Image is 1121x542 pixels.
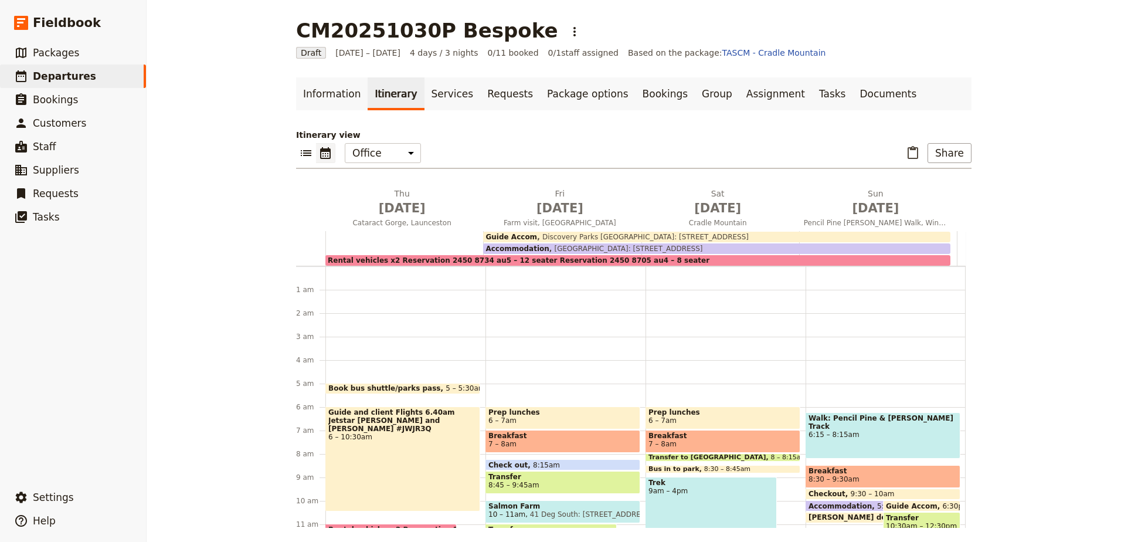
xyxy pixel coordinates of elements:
span: [DATE] [488,199,631,217]
button: Thu [DATE]Cataract Gorge, Launceston [325,188,483,231]
span: 8:30 – 9:30am [809,475,860,483]
span: Check out [488,461,533,469]
a: Group [695,77,739,110]
span: Accommodation [485,245,549,253]
span: Rental vehicles x2 Reservation 2450 8734 au5 – 12 seater Reservation 2450 8705 au4 – 8 seater [328,256,709,265]
span: 5:45pm – 10am [877,502,932,510]
div: Transfer to [GEOGRAPHIC_DATA]8 – 8:15am [646,453,800,462]
span: Departures [33,70,96,82]
span: 8:15am [533,461,560,469]
span: [PERSON_NAME] departs [809,513,912,521]
span: Breakfast [809,467,957,475]
span: Salmon Farm [488,502,637,510]
div: Guide and client Flights 6.40am Jetstar [PERSON_NAME] and [PERSON_NAME] #JWJR3Q6 – 10:30am [325,406,480,511]
span: Cradle Mountain [641,218,794,228]
div: Guide AccomDiscovery Parks [GEOGRAPHIC_DATA]: [STREET_ADDRESS] [483,232,950,242]
span: 6 – 7am [648,416,677,425]
div: Prep lunches6 – 7am [646,406,800,429]
div: 8 am [296,449,325,459]
span: Farm visit, [GEOGRAPHIC_DATA] [483,218,636,228]
a: Requests [480,77,540,110]
span: Bookings [33,94,78,106]
h2: Sat [646,188,790,217]
span: Packages [33,47,79,59]
a: Tasks [812,77,853,110]
button: List view [296,143,316,163]
span: Prep lunches [648,408,797,416]
span: Transfer [886,514,957,522]
span: [DATE] [646,199,790,217]
span: Rental vehicles x2 Reservation 2450 8734 au5 – 12 seater Reservation 2450 8705 au4 – 8 seater [328,526,714,533]
span: 41 Deg South: [STREET_ADDRESS][US_STATE] [525,510,692,519]
div: Breakfast8:30 – 9:30am [806,465,960,488]
a: Assignment [739,77,812,110]
span: 0 / 1 staff assigned [548,47,619,59]
div: Transfer8:45 – 9:45am [485,471,640,494]
div: Checkout9:30 – 10am [806,489,960,500]
a: Documents [852,77,923,110]
span: 0/11 booked [488,47,539,59]
div: 3 am [296,332,325,341]
div: Guide Accom6:30pm – 10am [883,500,960,511]
div: Rental vehicles x2 Reservation 2450 8734 au5 – 12 seater Reservation 2450 8705 au4 – 8 seater [325,524,457,535]
div: 11 am [296,520,325,529]
div: Walk: Pencil Pine & [PERSON_NAME] Track6:15 – 8:15am [806,412,960,459]
p: Itinerary view [296,129,971,141]
span: [DATE] [330,199,474,217]
span: Tasks [33,211,60,223]
span: 6 – 10:30am [328,433,477,441]
span: Guide Accom [886,502,942,510]
span: Walk: Pencil Pine & [PERSON_NAME] Track [809,414,957,431]
h1: CM20251030P Bespoke [296,19,558,42]
span: Suppliers [33,164,79,176]
span: [GEOGRAPHIC_DATA]: [STREET_ADDRESS] [549,245,703,253]
span: Breakfast [648,432,797,440]
span: Book bus shuttle/parks pass [328,384,446,392]
a: Itinerary [368,77,424,110]
span: Accommodation [809,502,877,510]
span: 6:30pm – 10am [942,502,997,510]
span: Transfer [488,473,637,481]
button: Share [928,143,971,163]
div: Prep lunches6 – 7am [485,406,640,429]
div: Breakfast7 – 8am [485,430,640,453]
span: 6 – 7am [488,416,517,425]
div: 10 am [296,496,325,506]
a: Package options [540,77,635,110]
span: Breakfast [488,432,637,440]
span: [DATE] [804,199,947,217]
span: Guide Accom [485,233,537,241]
a: Services [424,77,481,110]
button: Paste itinerary item [903,143,923,163]
div: Check out8:15am [485,459,640,470]
div: 1 am [296,285,325,294]
span: Prep lunches [488,408,637,416]
span: Fieldbook [33,14,101,32]
span: 8:45 – 9:45am [488,481,539,489]
div: Accommodation5:45pm – 10am[GEOGRAPHIC_DATA]: [STREET_ADDRESS] [806,500,937,511]
span: Bus in to park [648,466,704,473]
span: 10 – 11am [488,510,525,519]
div: 9 am [296,473,325,482]
div: Breakfast7 – 8am [646,430,800,453]
div: 6 am [296,402,325,412]
div: 7 am [296,426,325,435]
div: Rental vehicles x2 Reservation 2450 8734 au5 – 12 seater Reservation 2450 8705 au4 – 8 seaterAcco... [325,231,957,266]
span: 10:30am – 12:30pm [886,522,957,530]
span: Settings [33,492,74,503]
div: Bus in to park8:30 – 8:45am [646,465,800,473]
span: Cataract Gorge, Launceston [325,218,478,228]
a: Bookings [636,77,695,110]
a: TASCM - Cradle Mountain [722,48,826,57]
div: [PERSON_NAME] departs10:30 – 11am [806,512,937,523]
div: 5 am [296,379,325,388]
span: Transfer to [GEOGRAPHIC_DATA] [648,454,771,461]
span: Discovery Parks [GEOGRAPHIC_DATA]: [STREET_ADDRESS] [537,233,749,241]
span: Transfer [488,526,614,534]
button: Actions [565,22,585,42]
span: Pencil Pine [PERSON_NAME] Walk, Winery Lunch [799,218,952,228]
div: Rental vehicles x2 Reservation 2450 8734 au5 – 12 seater Reservation 2450 8705 au4 – 8 seater [325,255,950,266]
span: 7 – 8am [488,440,517,448]
h2: Thu [330,188,474,217]
span: Draft [296,47,326,59]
